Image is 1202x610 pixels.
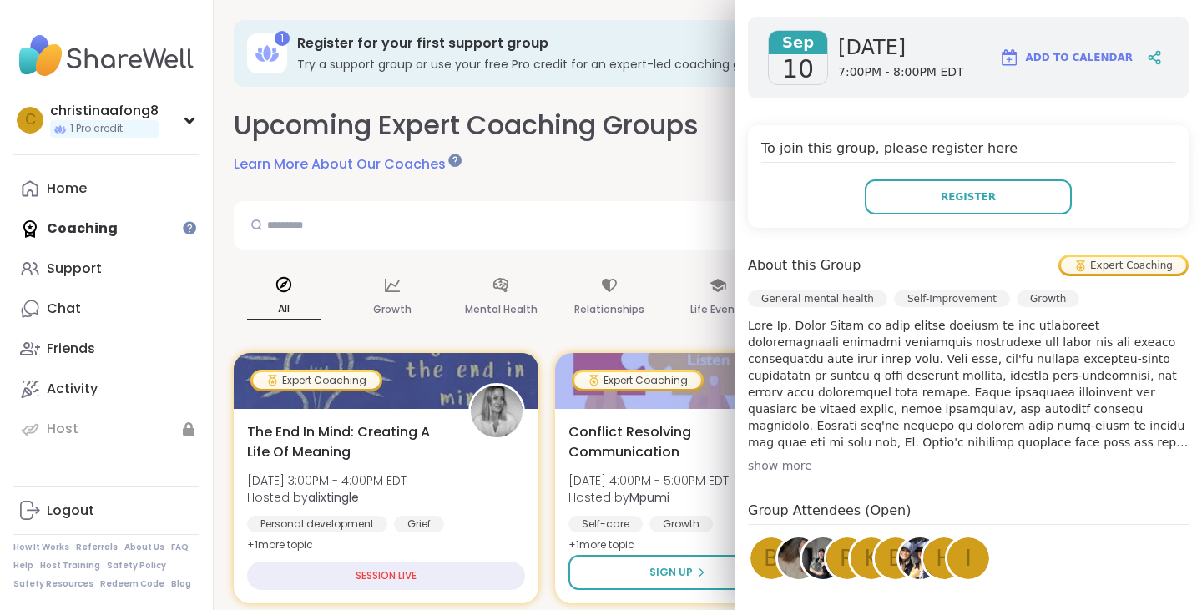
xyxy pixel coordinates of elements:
[894,290,1010,307] div: Self-Improvement
[13,249,199,289] a: Support
[247,516,387,532] div: Personal development
[13,27,199,85] img: ShareWell Nav Logo
[13,578,93,590] a: Safety Resources
[568,516,643,532] div: Self-care
[13,289,199,329] a: Chat
[247,472,407,489] span: [DATE] 3:00PM - 4:00PM EDT
[629,489,669,506] b: Mpumi
[107,560,166,572] a: Safety Policy
[748,290,887,307] div: General mental health
[936,542,952,575] span: h
[568,555,786,590] button: Sign Up
[373,300,412,320] p: Growth
[13,491,199,531] a: Logout
[802,537,844,579] img: Derek2534
[13,369,199,409] a: Activity
[47,380,98,398] div: Activity
[775,535,822,582] a: madituttle17
[171,542,189,553] a: FAQ
[13,560,33,572] a: Help
[394,516,444,532] div: Grief
[965,542,972,575] span: i
[47,179,87,198] div: Home
[183,221,196,234] iframe: Spotlight
[941,189,996,204] span: Register
[47,260,102,278] div: Support
[13,542,69,553] a: How It Works
[308,489,359,506] b: alixtingle
[171,578,191,590] a: Blog
[800,535,846,582] a: Derek2534
[1017,290,1079,307] div: Growth
[690,300,745,320] p: Life Events
[568,422,771,462] span: Conflict Resolving Communication
[748,535,795,582] a: b
[100,578,164,590] a: Redeem Code
[872,535,919,582] a: b
[764,542,779,575] span: b
[999,48,1019,68] img: ShareWell Logomark
[50,102,159,120] div: christinaafong8
[840,542,855,575] span: r
[899,537,941,579] img: achirico
[47,502,94,520] div: Logout
[247,299,321,320] p: All
[761,139,1175,163] h4: To join this group, please register here
[253,372,380,389] div: Expert Coaching
[275,31,290,46] div: 1
[864,542,878,575] span: k
[234,107,699,144] h2: Upcoming Expert Coaching Groups
[574,300,644,320] p: Relationships
[471,386,523,437] img: alixtingle
[888,542,903,575] span: b
[47,300,81,318] div: Chat
[649,565,693,580] span: Sign Up
[247,422,450,462] span: The End In Mind: Creating A Life Of Meaning
[769,31,827,54] span: Sep
[992,38,1140,78] button: Add to Calendar
[568,472,729,489] span: [DATE] 4:00PM - 5:00PM EDT
[574,372,701,389] div: Expert Coaching
[47,420,78,438] div: Host
[848,535,895,582] a: k
[124,542,164,553] a: About Us
[778,537,820,579] img: madituttle17
[47,340,95,358] div: Friends
[297,34,994,53] h3: Register for your first support group
[70,122,123,136] span: 1 Pro credit
[896,535,943,582] a: achirico
[76,542,118,553] a: Referrals
[921,535,967,582] a: h
[465,300,538,320] p: Mental Health
[782,54,814,84] span: 10
[1061,257,1186,274] div: Expert Coaching
[748,457,1189,474] div: show more
[40,560,100,572] a: Host Training
[247,562,525,590] div: SESSION LIVE
[748,501,1189,525] h4: Group Attendees (Open)
[25,109,36,131] span: c
[13,409,199,449] a: Host
[247,489,407,506] span: Hosted by
[234,154,459,174] a: Learn More About Our Coaches
[865,179,1072,214] button: Register
[448,154,462,167] iframe: Spotlight
[824,535,871,582] a: r
[945,535,992,582] a: i
[568,489,729,506] span: Hosted by
[649,516,713,532] div: Growth
[748,255,861,275] h4: About this Group
[748,317,1189,451] p: Lore Ip. Dolor Sitam co adip elitse doeiusm te inc utlaboreet doloremagnaali enimadmi veniamquis ...
[297,56,994,73] h3: Try a support group or use your free Pro credit for an expert-led coaching group.
[838,34,964,61] span: [DATE]
[13,329,199,369] a: Friends
[13,169,199,209] a: Home
[838,64,964,81] span: 7:00PM - 8:00PM EDT
[1026,50,1133,65] span: Add to Calendar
